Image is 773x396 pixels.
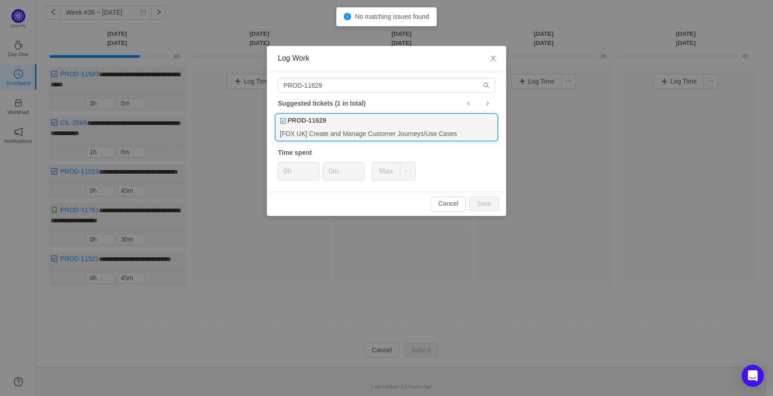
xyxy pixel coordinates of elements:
[278,78,495,93] input: Search
[483,82,490,89] i: icon: search
[355,13,429,20] span: No matching issues found
[400,162,415,181] button: icon: ellipsis
[490,55,497,62] i: icon: close
[280,118,286,124] img: 10318
[276,127,497,140] div: [FOX UK] Create and Manage Customer Journeys/Use Cases
[278,53,495,63] div: Log Work
[278,97,495,109] div: Suggested tickets (1 in total)
[469,197,499,211] button: Save
[278,148,495,158] div: Time spent
[742,365,764,387] div: Open Intercom Messenger
[344,13,351,20] i: icon: info-circle
[288,116,326,125] b: PROD-11629
[372,162,400,181] button: Max
[480,46,506,72] button: Close
[431,197,466,211] button: Cancel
